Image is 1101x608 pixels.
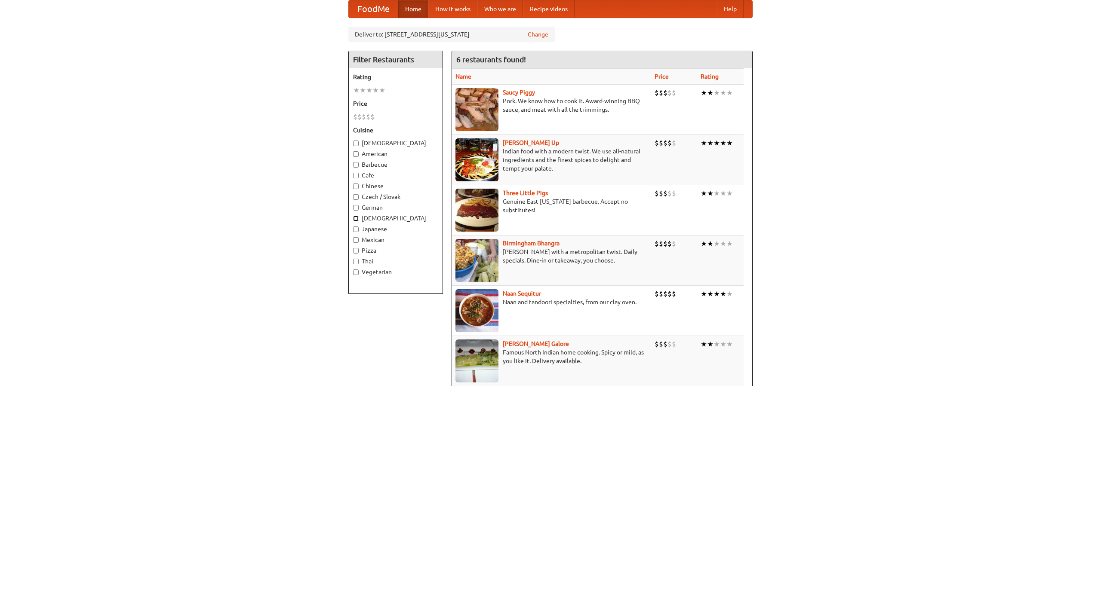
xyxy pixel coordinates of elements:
[353,112,357,122] li: $
[353,237,359,243] input: Mexican
[707,189,713,198] li: ★
[667,289,672,299] li: $
[717,0,744,18] a: Help
[455,298,648,306] p: Naan and tandoori specialties, from our clay oven.
[720,189,726,198] li: ★
[353,183,359,189] input: Chinese
[353,151,359,157] input: American
[720,138,726,148] li: ★
[672,239,676,248] li: $
[667,339,672,349] li: $
[707,289,713,299] li: ★
[707,339,713,349] li: ★
[672,339,676,349] li: $
[477,0,523,18] a: Who we are
[353,259,359,264] input: Thai
[523,0,575,18] a: Recipe videos
[701,138,707,148] li: ★
[503,290,541,297] a: Naan Sequitur
[726,339,733,349] li: ★
[353,268,438,276] label: Vegetarian
[353,182,438,190] label: Chinese
[366,112,370,122] li: $
[726,239,733,248] li: ★
[353,214,438,223] label: [DEMOGRAPHIC_DATA]
[720,239,726,248] li: ★
[455,348,648,365] p: Famous North Indian home cooking. Spicy or mild, as you like it. Delivery available.
[353,192,438,201] label: Czech / Slovak
[353,205,359,211] input: German
[503,139,559,146] b: [PERSON_NAME] Up
[455,189,498,232] img: littlepigs.jpg
[353,173,359,178] input: Cafe
[659,138,663,148] li: $
[455,247,648,265] p: [PERSON_NAME] with a metropolitan twist. Daily specials. Dine-in or takeaway, you choose.
[503,89,535,96] b: Saucy Piggy
[655,289,659,299] li: $
[707,138,713,148] li: ★
[528,30,548,39] a: Change
[667,88,672,98] li: $
[503,340,569,347] b: [PERSON_NAME] Galore
[707,239,713,248] li: ★
[720,88,726,98] li: ★
[348,27,555,42] div: Deliver to: [STREET_ADDRESS][US_STATE]
[701,289,707,299] li: ★
[353,248,359,254] input: Pizza
[701,339,707,349] li: ★
[655,88,659,98] li: $
[659,88,663,98] li: $
[663,289,667,299] li: $
[353,246,438,255] label: Pizza
[713,189,720,198] li: ★
[353,150,438,158] label: American
[659,339,663,349] li: $
[379,86,385,95] li: ★
[713,239,720,248] li: ★
[353,226,359,232] input: Japanese
[353,139,438,147] label: [DEMOGRAPHIC_DATA]
[713,289,720,299] li: ★
[672,189,676,198] li: $
[370,112,375,122] li: $
[353,171,438,180] label: Cafe
[428,0,477,18] a: How it works
[360,86,366,95] li: ★
[667,189,672,198] li: $
[372,86,379,95] li: ★
[455,239,498,282] img: bhangra.jpg
[720,339,726,349] li: ★
[353,225,438,233] label: Japanese
[353,73,438,81] h5: Rating
[503,189,548,196] a: Three Little Pigs
[707,88,713,98] li: ★
[455,88,498,131] img: saucy.jpg
[353,235,438,244] label: Mexican
[655,239,659,248] li: $
[713,88,720,98] li: ★
[353,99,438,108] h5: Price
[659,289,663,299] li: $
[663,239,667,248] li: $
[353,86,360,95] li: ★
[398,0,428,18] a: Home
[663,189,667,198] li: $
[655,138,659,148] li: $
[659,239,663,248] li: $
[362,112,366,122] li: $
[503,240,560,247] a: Birmingham Bhangra
[726,138,733,148] li: ★
[353,160,438,169] label: Barbecue
[357,112,362,122] li: $
[672,289,676,299] li: $
[353,257,438,266] label: Thai
[353,162,359,168] input: Barbecue
[353,194,359,200] input: Czech / Slovak
[726,88,733,98] li: ★
[349,0,398,18] a: FoodMe
[353,126,438,134] h5: Cuisine
[455,147,648,173] p: Indian food with a modern twist. We use all-natural ingredients and the finest spices to delight ...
